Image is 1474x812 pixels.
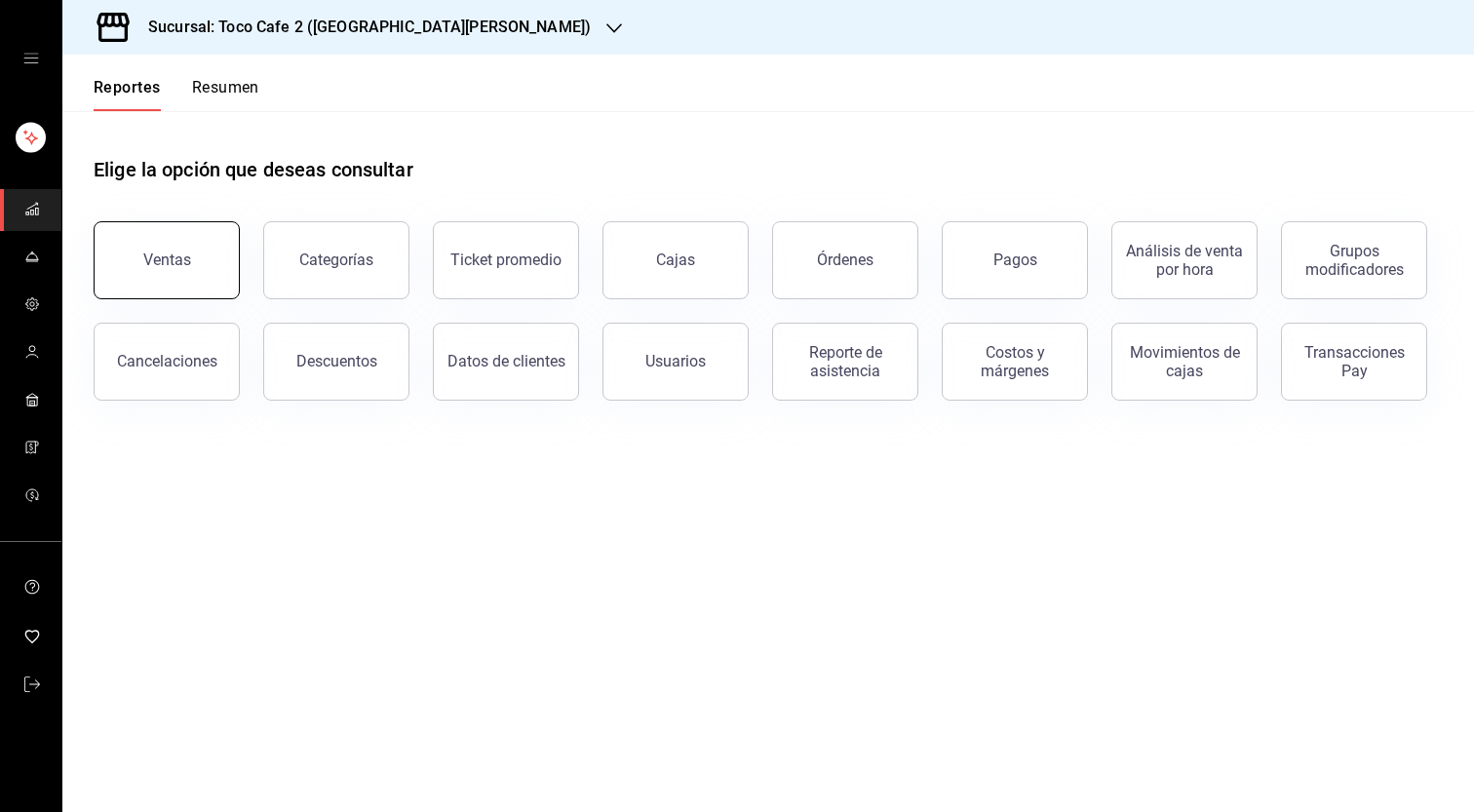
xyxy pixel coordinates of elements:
[299,251,373,269] div: Categorías
[296,352,377,370] div: Descuentos
[94,155,413,184] h1: Elige la opción que deseas consultar
[94,78,161,111] button: Reportes
[954,343,1075,380] div: Costos y márgenes
[602,323,749,401] button: Usuarios
[143,251,191,269] div: Ventas
[23,51,39,66] button: open drawer
[602,221,749,299] a: Cajas
[263,221,409,299] button: Categorías
[942,323,1088,401] button: Costos y márgenes
[817,251,873,269] div: Órdenes
[1281,221,1427,299] button: Grupos modificadores
[433,221,579,299] button: Ticket promedio
[1294,242,1415,279] div: Grupos modificadores
[94,323,240,401] button: Cancelaciones
[1124,242,1245,279] div: Análisis de venta por hora
[1111,323,1258,401] button: Movimientos de cajas
[192,78,259,111] button: Resumen
[1294,343,1415,380] div: Transacciones Pay
[772,323,918,401] button: Reporte de asistencia
[645,352,706,370] div: Usuarios
[772,221,918,299] button: Órdenes
[447,352,565,370] div: Datos de clientes
[117,352,217,370] div: Cancelaciones
[993,251,1037,269] div: Pagos
[133,16,591,39] h3: Sucursal: Toco Cafe 2 ([GEOGRAPHIC_DATA][PERSON_NAME])
[942,221,1088,299] button: Pagos
[450,251,562,269] div: Ticket promedio
[656,249,696,272] div: Cajas
[433,323,579,401] button: Datos de clientes
[94,221,240,299] button: Ventas
[1124,343,1245,380] div: Movimientos de cajas
[1111,221,1258,299] button: Análisis de venta por hora
[263,323,409,401] button: Descuentos
[1281,323,1427,401] button: Transacciones Pay
[785,343,906,380] div: Reporte de asistencia
[94,78,259,111] div: navigation tabs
